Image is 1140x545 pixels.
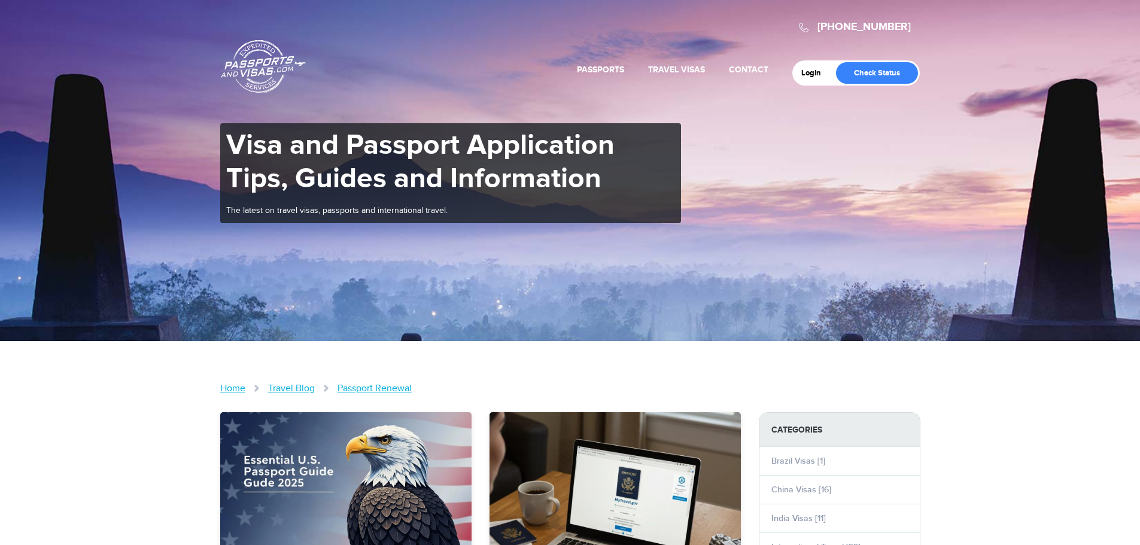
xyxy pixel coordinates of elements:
h1: Visa and Passport Application Tips, Guides and Information [226,129,675,196]
a: Check Status [836,62,918,84]
a: Passport Renewal [338,383,412,394]
a: Contact [729,65,768,75]
a: China Visas [16] [771,485,831,495]
a: [PHONE_NUMBER] [817,20,911,34]
a: Passports & [DOMAIN_NAME] [221,39,306,93]
a: Login [801,68,829,78]
a: Travel Visas [648,65,705,75]
a: Travel Blog [268,383,315,394]
strong: Categories [759,413,920,447]
a: Passports [577,65,624,75]
a: Brazil Visas [1] [771,456,825,466]
a: Home [220,383,245,394]
a: India Visas [11] [771,513,826,523]
p: The latest on travel visas, passports and international travel. [226,205,675,217]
